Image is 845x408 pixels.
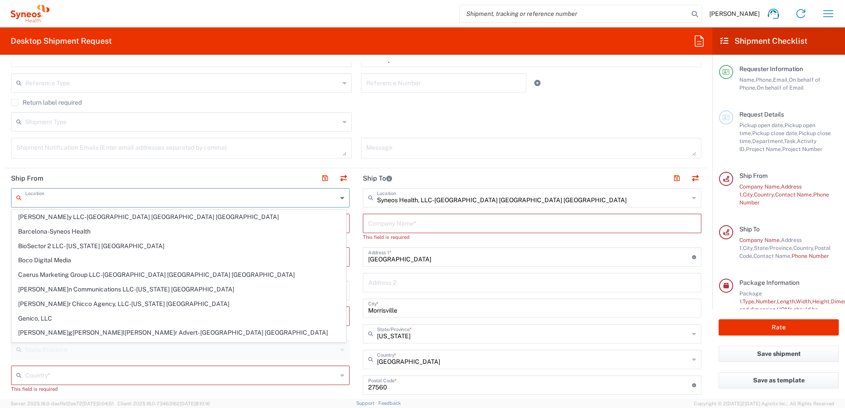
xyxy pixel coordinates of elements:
label: Return label required [11,99,82,106]
span: Caerus Marketing Group LLC-[GEOGRAPHIC_DATA] [GEOGRAPHIC_DATA] [GEOGRAPHIC_DATA] [12,268,346,282]
h2: Shipment Checklist [720,36,807,46]
span: Server: 2025.18.0-daa1fe12ee7 [11,401,114,406]
span: [PERSON_NAME]s & Health Partner Public Relations GmbH [12,340,346,354]
div: This field is required [363,233,701,241]
span: [PERSON_NAME]r Chicco Agency, LLC-[US_STATE] [GEOGRAPHIC_DATA] [12,297,346,311]
span: Requester Information [739,65,803,72]
h2: Desktop Shipment Request [11,36,112,46]
a: Support [356,400,378,406]
span: Contact Name, [775,191,813,198]
span: Boco Digital Media [12,253,346,267]
span: Length, [777,298,796,305]
span: Pickup close date, [752,130,799,136]
span: Genico, LLC [12,312,346,325]
span: 2[DATE]0:04:51 [79,401,114,406]
span: Country, [754,191,775,198]
span: Contact Name, [754,253,792,259]
span: [PERSON_NAME]y LLC-[GEOGRAPHIC_DATA] [GEOGRAPHIC_DATA] [GEOGRAPHIC_DATA] [12,210,346,224]
span: On behalf of Email [757,84,804,91]
span: Email, [773,76,789,83]
span: City, [743,191,754,198]
span: Width, [796,298,812,305]
span: Ship To [739,226,760,233]
span: Project Name, [746,146,782,152]
span: Height, [812,298,831,305]
span: Phone Number [792,253,829,259]
span: [PERSON_NAME]g[PERSON_NAME]l[PERSON_NAME]r Advert- [GEOGRAPHIC_DATA] [GEOGRAPHIC_DATA] [12,326,346,340]
button: Save shipment [719,346,839,362]
span: 2[DATE]8:10:16 [177,401,210,406]
a: Add Reference [531,77,544,89]
span: [PERSON_NAME]n Communications LLC-[US_STATE] [GEOGRAPHIC_DATA] [12,283,346,296]
span: Pickup open date, [739,122,784,128]
h2: Ship From [11,174,43,183]
button: Rate [719,319,839,336]
span: Copyright © 2[DATE]2[DATE] Agistix Inc., All Rights Reserved [694,400,834,408]
span: Company Name, [739,237,781,243]
a: Feedback [378,400,401,406]
span: Number, [756,298,777,305]
span: Type, [742,298,756,305]
span: State/Province, [754,245,793,251]
span: City, [743,245,754,251]
input: Shipment, tracking or reference number [460,5,689,22]
span: Client: 2025.18.0-7346316 [118,401,210,406]
span: Phone, [756,76,773,83]
span: Name, [739,76,756,83]
span: Request Details [739,111,784,118]
span: Package Information [739,279,799,286]
span: Task, [784,138,797,144]
span: Ship From [739,172,768,179]
span: Country, [793,245,815,251]
button: Save as template [719,372,839,389]
span: [PERSON_NAME] [709,10,760,18]
span: Company Name, [739,183,781,190]
span: Project Number [782,146,822,152]
span: BioSector 2 LLC- [US_STATE] [GEOGRAPHIC_DATA] [12,239,346,253]
div: This field is required [11,385,350,393]
h2: Ship To [363,174,392,183]
span: Package 1: [739,290,762,305]
span: Department, [752,138,784,144]
span: Barcelona-Syneos Health [12,225,346,238]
